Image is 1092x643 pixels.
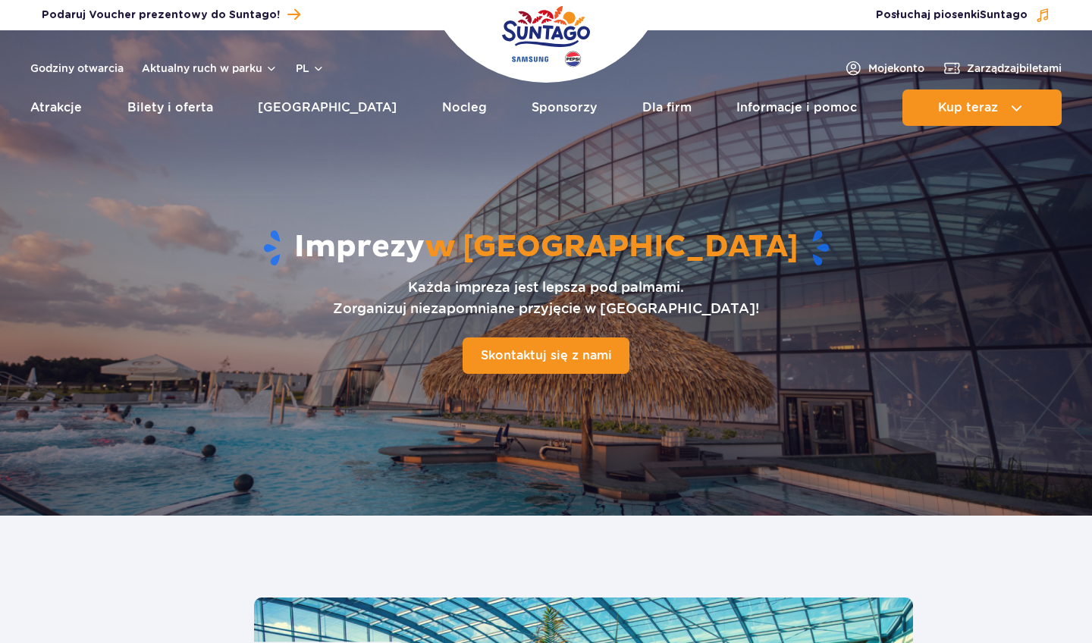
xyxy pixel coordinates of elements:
[296,61,325,76] button: pl
[333,277,759,319] p: Każda impreza jest lepsza pod palmami. Zorganizuj niezapomniane przyjęcie w [GEOGRAPHIC_DATA]!
[876,8,1050,23] button: Posłuchaj piosenkiSuntago
[938,101,998,114] span: Kup teraz
[967,61,1062,76] span: Zarządzaj biletami
[980,10,1028,20] span: Suntago
[142,62,278,74] button: Aktualny ruch w parku
[42,8,280,23] span: Podaruj Voucher prezentowy do Suntago!
[30,61,124,76] a: Godziny otwarcia
[876,8,1028,23] span: Posłuchaj piosenki
[481,348,612,362] span: Skontaktuj się z nami
[844,59,924,77] a: Mojekonto
[258,89,397,126] a: [GEOGRAPHIC_DATA]
[868,61,924,76] span: Moje konto
[943,59,1062,77] a: Zarządzajbiletami
[425,228,799,266] span: w [GEOGRAPHIC_DATA]
[463,337,629,374] a: Skontaktuj się z nami
[42,5,300,25] a: Podaruj Voucher prezentowy do Suntago!
[736,89,857,126] a: Informacje i pomoc
[902,89,1062,126] button: Kup teraz
[642,89,692,126] a: Dla firm
[30,89,82,126] a: Atrakcje
[58,228,1034,268] h1: Imprezy
[127,89,213,126] a: Bilety i oferta
[442,89,487,126] a: Nocleg
[532,89,597,126] a: Sponsorzy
